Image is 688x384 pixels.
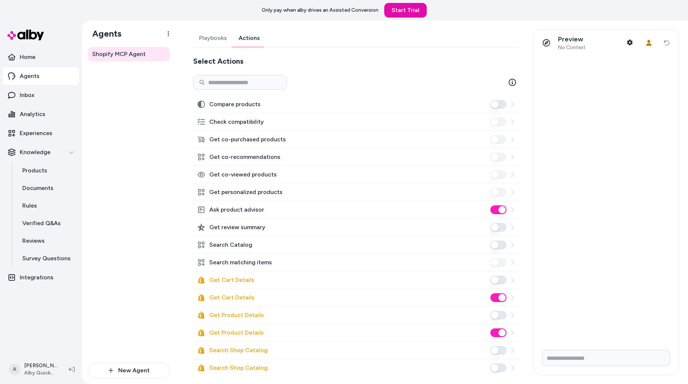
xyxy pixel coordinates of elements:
input: Write your prompt here [542,350,670,366]
a: Survey Questions [15,250,79,267]
button: Knowledge [3,143,79,161]
label: Search Catalog [209,241,252,249]
span: A [9,364,20,375]
a: Analytics [3,105,79,123]
p: Rules [22,201,37,210]
label: Search Shop Catalog [209,364,268,372]
img: alby Logo [7,30,44,40]
a: Products [15,162,79,179]
p: Knowledge [20,148,51,157]
label: Get Cart Details [209,276,254,284]
a: Actions [233,29,266,47]
button: New Agent [88,363,170,378]
a: Start Trial [384,3,427,18]
label: Get personalized products [209,188,283,197]
span: No Context [558,44,586,51]
a: Documents [15,179,79,197]
p: Agents [20,72,40,81]
p: Products [22,166,47,175]
p: Reviews [22,236,45,245]
a: Shopify MCP Agent [88,47,170,61]
p: Integrations [20,273,53,282]
p: Inbox [20,91,34,100]
p: [PERSON_NAME] [24,362,57,369]
a: Experiences [3,124,79,142]
label: Get Cart Details [209,293,254,302]
a: Integrations [3,269,79,286]
label: Compare products [209,100,261,109]
p: Home [20,53,35,61]
h1: Agents [86,28,121,39]
a: Reviews [15,232,79,250]
label: Get co-viewed products [209,170,277,179]
label: Check compatibility [209,118,264,126]
a: Verified Q&As [15,215,79,232]
label: Ask product advisor [209,205,264,214]
p: Analytics [20,110,45,119]
label: Get Product Details [209,328,264,337]
p: Documents [22,184,53,193]
a: Inbox [3,86,79,104]
a: Agents [3,67,79,85]
span: Shopify MCP Agent [92,50,146,59]
p: Experiences [20,129,52,138]
label: Search matching items [209,258,272,267]
p: Only pay when alby drives an Assisted Conversion [262,7,378,14]
a: Rules [15,197,79,215]
p: Survey Questions [22,254,71,263]
label: Get co-recommendations [209,153,280,161]
span: Alby QuickStart Store [24,369,57,377]
h2: Select Actions [193,56,520,66]
label: Get review summary [209,223,265,232]
a: Playbooks [193,29,233,47]
label: Get Product Details [209,311,264,320]
button: A[PERSON_NAME]Alby QuickStart Store [4,358,63,381]
p: Preview [558,35,586,44]
label: Get co-purchased products [209,135,286,144]
p: Verified Q&As [22,219,61,228]
label: Search Shop Catalog [209,346,268,355]
a: Home [3,48,79,66]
